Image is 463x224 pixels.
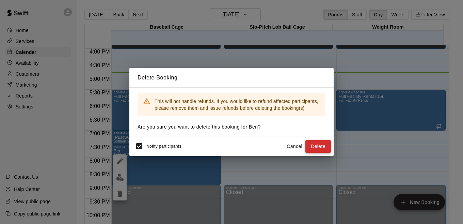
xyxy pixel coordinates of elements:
button: Cancel [284,140,305,153]
p: Are you sure you want to delete this booking for Ben ? [138,123,325,131]
div: This will not handle refunds. If you would like to refund affected participants, please remove th... [155,95,320,114]
button: Delete [305,140,331,153]
span: Notify participants [146,144,181,149]
h2: Delete Booking [129,68,334,88]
